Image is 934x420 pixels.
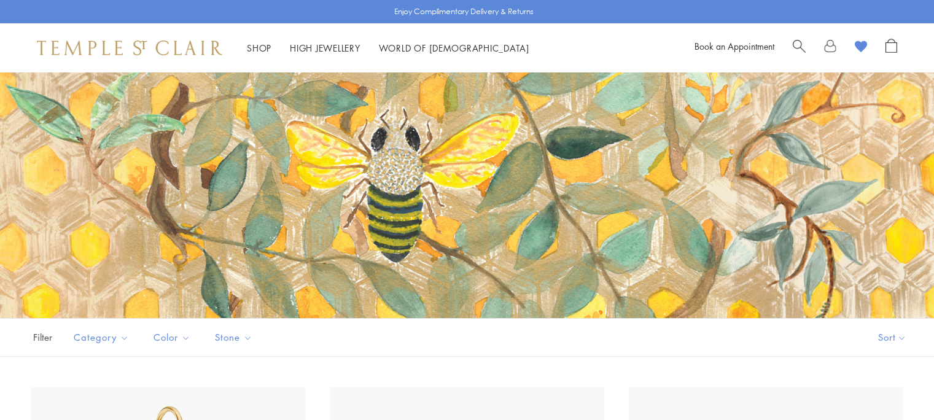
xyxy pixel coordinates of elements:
span: Stone [209,330,262,345]
iframe: Gorgias live chat messenger [873,362,922,408]
button: Stone [206,324,262,351]
a: View Wishlist [855,39,867,57]
a: World of [DEMOGRAPHIC_DATA]World of [DEMOGRAPHIC_DATA] [379,42,529,54]
a: High JewelleryHigh Jewellery [290,42,360,54]
img: Temple St. Clair [37,41,222,55]
a: Search [793,39,806,57]
nav: Main navigation [247,41,529,56]
a: Open Shopping Bag [885,39,897,57]
p: Enjoy Complimentary Delivery & Returns [394,6,534,18]
button: Category [64,324,138,351]
span: Color [147,330,200,345]
a: Book an Appointment [695,40,774,52]
button: Show sort by [850,319,934,356]
span: Category [68,330,138,345]
button: Color [144,324,200,351]
a: ShopShop [247,42,271,54]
